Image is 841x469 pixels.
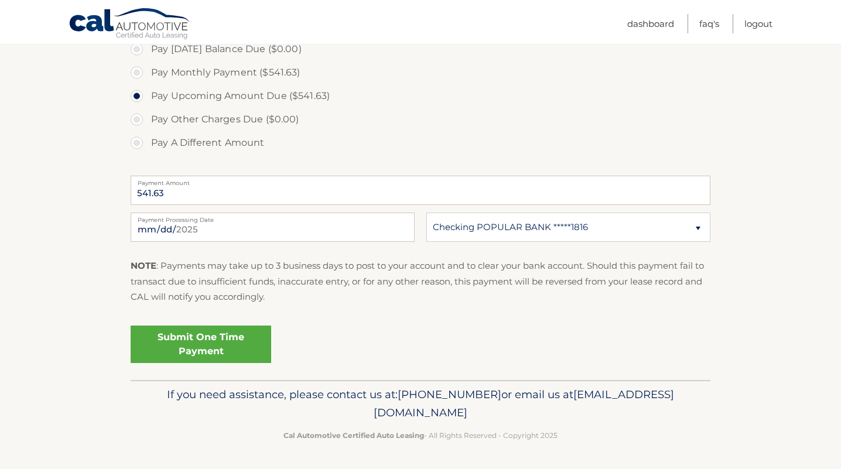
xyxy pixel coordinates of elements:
strong: Cal Automotive Certified Auto Leasing [283,431,424,440]
p: - All Rights Reserved - Copyright 2025 [138,429,703,441]
label: Pay A Different Amount [131,131,710,155]
a: FAQ's [699,14,719,33]
p: If you need assistance, please contact us at: or email us at [138,385,703,423]
label: Pay Upcoming Amount Due ($541.63) [131,84,710,108]
a: Dashboard [627,14,674,33]
label: Pay [DATE] Balance Due ($0.00) [131,37,710,61]
label: Pay Monthly Payment ($541.63) [131,61,710,84]
p: : Payments may take up to 3 business days to post to your account and to clear your bank account.... [131,258,710,304]
a: Logout [744,14,772,33]
input: Payment Amount [131,176,710,205]
a: Cal Automotive [69,8,192,42]
strong: NOTE [131,260,156,271]
input: Payment Date [131,213,415,242]
a: Submit One Time Payment [131,326,271,363]
span: [PHONE_NUMBER] [398,388,501,401]
label: Payment Amount [131,176,710,185]
label: Payment Processing Date [131,213,415,222]
label: Pay Other Charges Due ($0.00) [131,108,710,131]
